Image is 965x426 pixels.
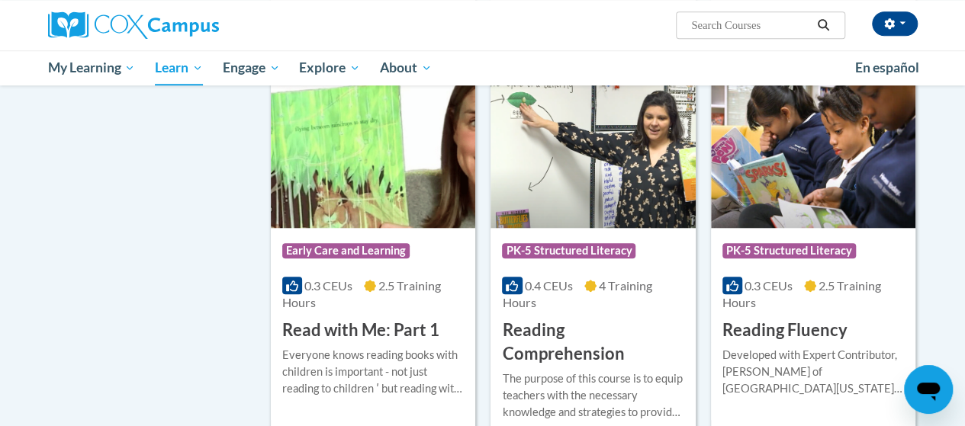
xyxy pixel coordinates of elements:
[502,370,684,421] div: The purpose of this course is to equip teachers with the necessary knowledge and strategies to pr...
[304,278,352,293] span: 0.3 CEUs
[47,59,135,77] span: My Learning
[155,59,203,77] span: Learn
[690,16,812,34] input: Search Courses
[722,243,856,258] span: PK-5 Structured Literacy
[872,11,918,36] button: Account Settings
[223,59,280,77] span: Engage
[525,278,573,293] span: 0.4 CEUs
[502,319,684,366] h3: Reading Comprehension
[502,243,635,258] span: PK-5 Structured Literacy
[904,365,953,414] iframe: Button to launch messaging window
[722,347,904,397] div: Developed with Expert Contributor, [PERSON_NAME] of [GEOGRAPHIC_DATA][US_STATE], [GEOGRAPHIC_DATA...
[271,72,475,228] img: Course Logo
[380,59,432,77] span: About
[711,72,915,228] img: Course Logo
[370,50,442,85] a: About
[855,59,919,75] span: En español
[745,278,793,293] span: 0.3 CEUs
[491,72,695,228] img: Course Logo
[37,50,929,85] div: Main menu
[289,50,370,85] a: Explore
[145,50,213,85] a: Learn
[38,50,146,85] a: My Learning
[845,52,929,84] a: En español
[282,243,410,258] span: Early Care and Learning
[722,319,848,342] h3: Reading Fluency
[48,11,323,39] a: Cox Campus
[282,319,439,342] h3: Read with Me: Part 1
[299,59,360,77] span: Explore
[282,347,464,397] div: Everyone knows reading books with children is important - not just reading to children ʹ but read...
[812,16,835,34] button: Search
[213,50,290,85] a: Engage
[48,11,219,39] img: Cox Campus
